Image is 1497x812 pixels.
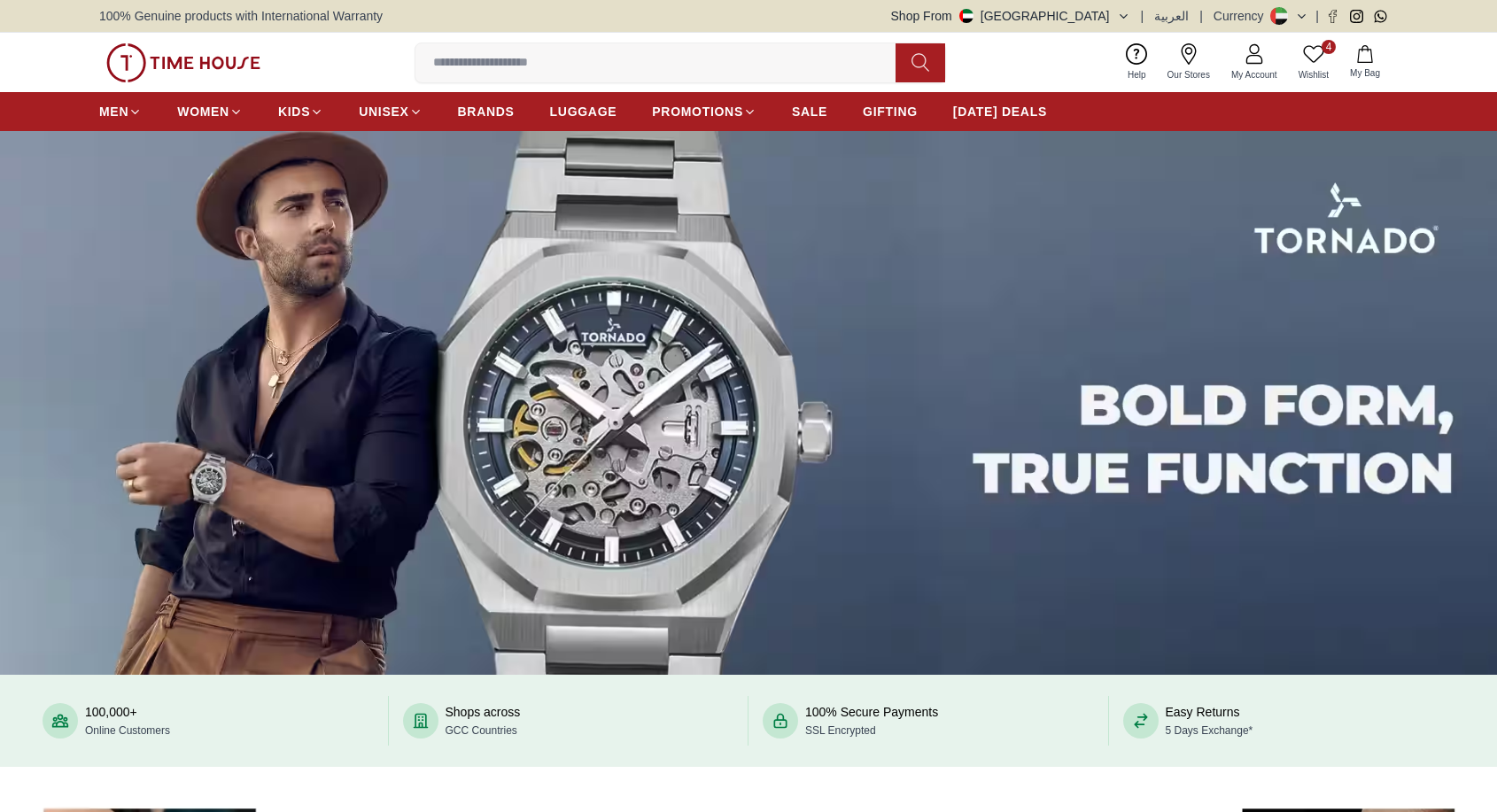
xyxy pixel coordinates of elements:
[85,724,170,737] span: Online Customers
[792,103,827,120] span: SALE
[85,703,170,739] div: 100,000+
[1166,724,1253,737] span: 5 Days Exchange*
[652,103,743,120] span: PROMOTIONS
[359,96,422,128] a: UNISEX
[177,96,243,128] a: WOMEN
[1157,40,1221,85] a: Our Stores
[1326,10,1339,23] a: Facebook
[99,96,142,128] a: MEN
[953,96,1047,128] a: [DATE] DEALS
[1166,703,1253,739] div: Easy Returns
[550,103,617,120] span: LUGGAGE
[99,103,128,120] span: MEN
[1141,7,1144,25] span: |
[1224,68,1284,81] span: My Account
[805,724,876,737] span: SSL Encrypted
[1160,68,1217,81] span: Our Stores
[99,7,383,25] span: 100% Genuine products with International Warranty
[805,703,938,739] div: 100% Secure Payments
[1374,10,1387,23] a: Whatsapp
[792,96,827,128] a: SALE
[1214,7,1271,25] div: Currency
[1343,66,1387,80] span: My Bag
[359,103,408,120] span: UNISEX
[1288,40,1339,85] a: 4Wishlist
[177,103,229,120] span: WOMEN
[1315,7,1319,25] span: |
[1291,68,1336,81] span: Wishlist
[550,96,617,128] a: LUGGAGE
[1154,7,1189,25] button: العربية
[1121,68,1153,81] span: Help
[1322,40,1336,54] span: 4
[891,7,1130,25] button: Shop From[GEOGRAPHIC_DATA]
[458,96,515,128] a: BRANDS
[1117,40,1157,85] a: Help
[863,96,918,128] a: GIFTING
[652,96,756,128] a: PROMOTIONS
[278,96,323,128] a: KIDS
[959,9,973,23] img: United Arab Emirates
[458,103,515,120] span: BRANDS
[1350,10,1363,23] a: Instagram
[1199,7,1203,25] span: |
[953,103,1047,120] span: [DATE] DEALS
[446,724,517,737] span: GCC Countries
[863,103,918,120] span: GIFTING
[446,703,521,739] div: Shops across
[278,103,310,120] span: KIDS
[106,43,260,82] img: ...
[1339,42,1391,83] button: My Bag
